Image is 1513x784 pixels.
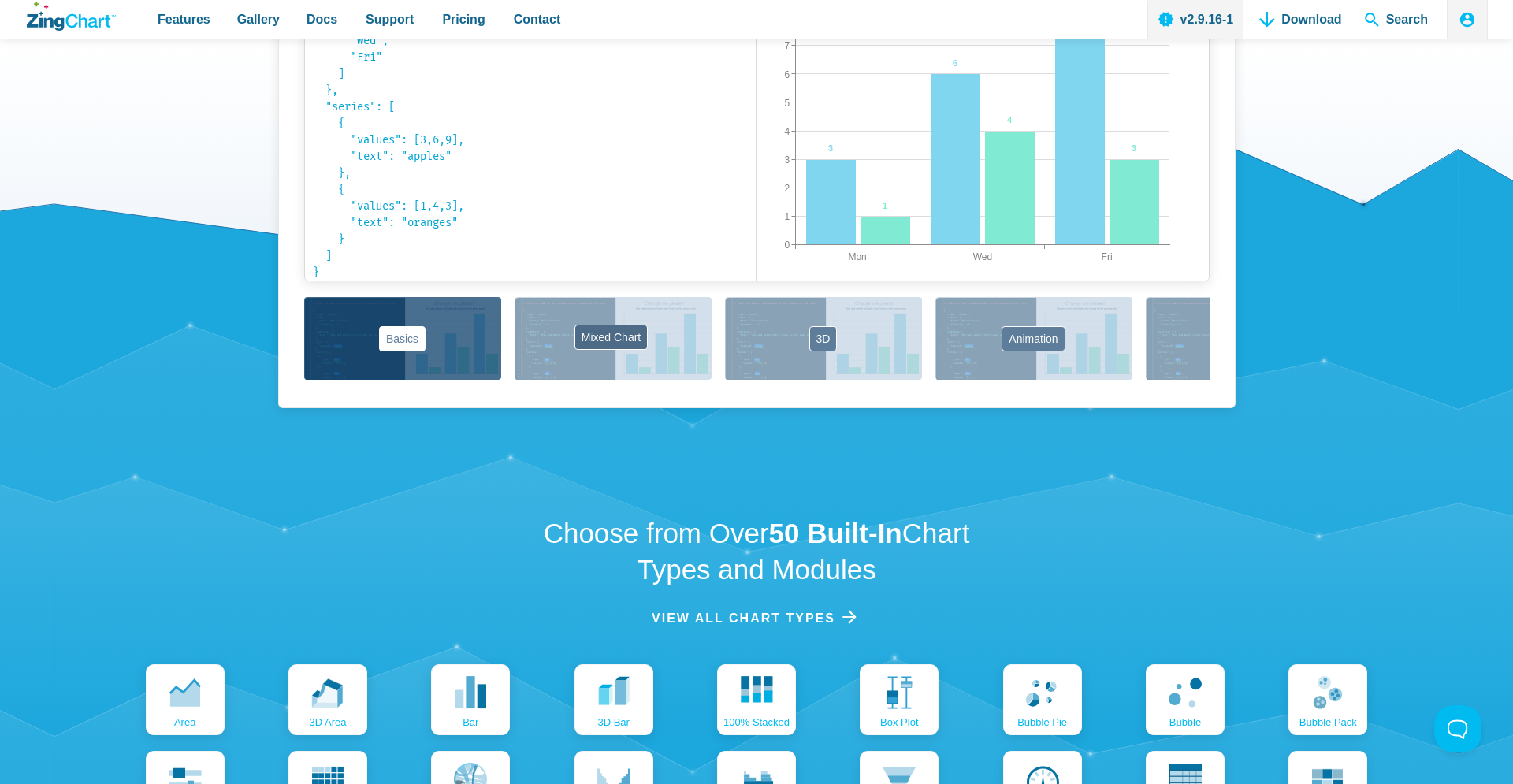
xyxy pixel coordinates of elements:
a: View all chart Types [652,608,861,629]
a: box plot [860,664,939,735]
a: bubble pack [1288,664,1367,735]
button: 3D [725,297,922,380]
span: 3D bar [597,717,629,727]
span: box plot [880,717,918,727]
span: Contact [514,9,561,30]
span: Docs [307,9,337,30]
span: 100% Stacked [723,717,790,727]
a: bubble pie [1003,664,1082,735]
span: bar [463,717,478,727]
h2: Choose from Over Chart Types and Modules [526,515,987,587]
span: Gallery [237,9,280,30]
span: bubble pack [1299,717,1357,727]
a: 100% Stacked [717,664,796,735]
button: Labels [1146,297,1343,380]
iframe: Toggle Customer Support [1434,705,1481,752]
span: View all chart Types [652,608,835,629]
a: 3D area [288,664,367,735]
a: bar [431,664,510,735]
a: 3D bar [574,664,653,735]
a: ZingChart Logo. Click to return to the homepage [27,2,116,31]
a: bubble [1146,664,1225,735]
span: Pricing [442,9,485,30]
button: Mixed Chart [515,297,712,380]
a: area [146,664,225,735]
button: Animation [935,297,1132,380]
span: bubble [1169,717,1201,727]
span: Features [158,9,210,30]
span: Support [366,9,414,30]
tspan: 3 [1132,143,1136,153]
span: 3D area [309,717,346,727]
button: Basics [304,297,501,380]
span: bubble pie [1017,717,1067,727]
strong: 50 Built-In [769,518,902,548]
span: area [174,717,195,727]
